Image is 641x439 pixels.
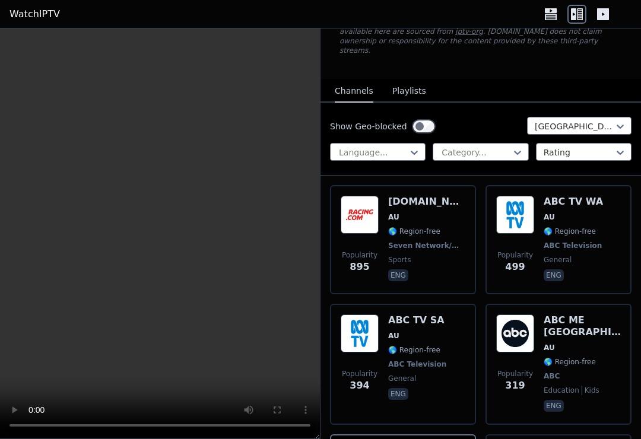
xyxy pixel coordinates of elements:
span: 895 [350,260,369,274]
span: Popularity [342,250,377,260]
span: Popularity [342,369,377,378]
span: AU [544,343,555,352]
button: Channels [335,80,373,103]
span: 🌎 Region-free [388,345,440,355]
span: sports [388,255,411,265]
img: ABC TV WA [496,196,534,234]
h6: ABC TV WA [544,196,604,208]
a: WatchIPTV [9,7,60,21]
span: AU [388,212,399,222]
span: general [544,255,572,265]
img: Racing.com [341,196,379,234]
span: 🌎 Region-free [388,227,440,236]
span: general [388,374,416,383]
span: 🌎 Region-free [544,227,596,236]
span: AU [544,212,555,222]
span: AU [388,331,399,341]
p: eng [388,388,408,400]
span: kids [582,386,599,395]
span: 499 [505,260,525,274]
img: ABC ME Sydney [496,314,534,352]
p: eng [388,269,408,281]
span: Popularity [497,250,533,260]
span: ABC Television [388,360,446,369]
p: [DOMAIN_NAME] does not host or serve any video content directly. All streams available here are s... [339,17,622,55]
a: iptv-org [455,27,483,36]
h6: [DOMAIN_NAME] [388,196,465,208]
p: eng [544,400,564,412]
span: ABC Television [544,241,602,250]
span: 394 [350,378,369,393]
h6: ABC ME [GEOGRAPHIC_DATA] [544,314,621,338]
span: 319 [505,378,525,393]
h6: ABC TV SA [388,314,449,326]
span: Seven Network/Foxtel [388,241,463,250]
img: ABC TV SA [341,314,379,352]
span: education [544,386,579,395]
span: ABC [544,371,560,381]
button: Playlists [392,80,426,103]
span: Popularity [497,369,533,378]
label: Show Geo-blocked [330,120,407,132]
span: 🌎 Region-free [544,357,596,367]
p: eng [544,269,564,281]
